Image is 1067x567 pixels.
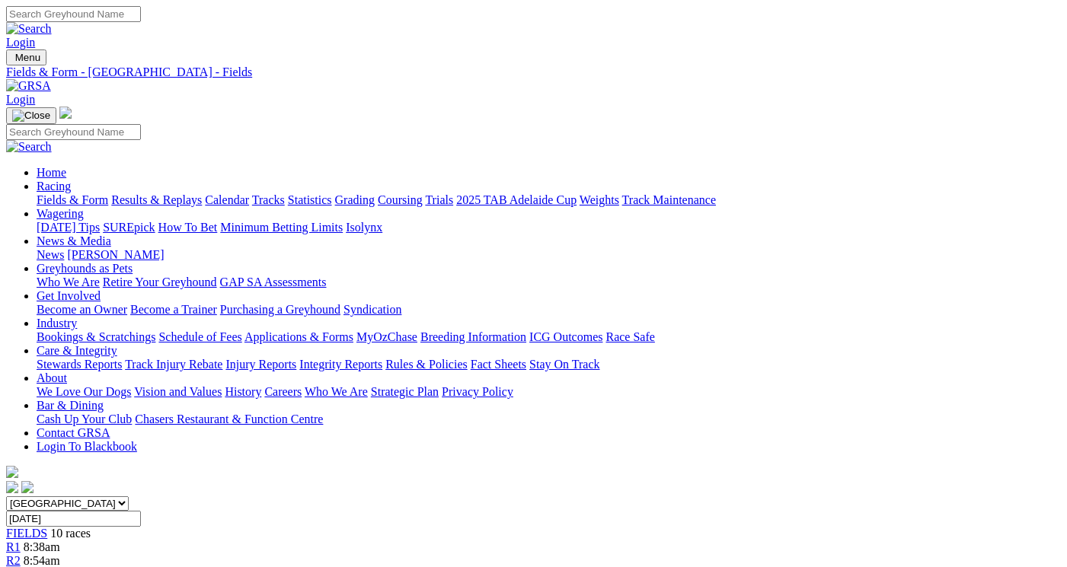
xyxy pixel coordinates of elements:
[37,166,66,179] a: Home
[37,276,100,288] a: Who We Are
[37,193,108,206] a: Fields & Form
[225,358,296,371] a: Injury Reports
[220,276,327,288] a: GAP SA Assessments
[6,22,52,36] img: Search
[37,193,1061,207] div: Racing
[442,385,513,398] a: Privacy Policy
[21,481,34,493] img: twitter.svg
[37,248,64,261] a: News
[24,554,60,567] span: 8:54am
[299,358,382,371] a: Integrity Reports
[6,540,21,553] a: R1
[6,481,18,493] img: facebook.svg
[12,110,50,122] img: Close
[158,330,241,343] a: Schedule of Fees
[378,193,423,206] a: Coursing
[37,399,104,412] a: Bar & Dining
[385,358,468,371] a: Rules & Policies
[50,527,91,540] span: 10 races
[356,330,417,343] a: MyOzChase
[37,385,131,398] a: We Love Our Dogs
[59,107,72,119] img: logo-grsa-white.png
[605,330,654,343] a: Race Safe
[37,440,137,453] a: Login To Blackbook
[225,385,261,398] a: History
[6,466,18,478] img: logo-grsa-white.png
[37,330,1061,344] div: Industry
[6,527,47,540] a: FIELDS
[158,221,218,234] a: How To Bet
[37,385,1061,399] div: About
[244,330,353,343] a: Applications & Forms
[37,234,111,247] a: News & Media
[6,140,52,154] img: Search
[471,358,526,371] a: Fact Sheets
[37,413,1061,426] div: Bar & Dining
[37,317,77,330] a: Industry
[264,385,302,398] a: Careers
[67,248,164,261] a: [PERSON_NAME]
[6,93,35,106] a: Login
[6,36,35,49] a: Login
[220,221,343,234] a: Minimum Betting Limits
[24,540,60,553] span: 8:38am
[6,79,51,93] img: GRSA
[37,426,110,439] a: Contact GRSA
[529,358,599,371] a: Stay On Track
[6,107,56,124] button: Toggle navigation
[6,49,46,65] button: Toggle navigation
[135,413,323,425] a: Chasers Restaurant & Function Centre
[37,262,133,275] a: Greyhounds as Pets
[288,193,332,206] a: Statistics
[37,207,84,220] a: Wagering
[529,330,602,343] a: ICG Outcomes
[37,413,132,425] a: Cash Up Your Club
[371,385,439,398] a: Strategic Plan
[134,385,222,398] a: Vision and Values
[425,193,453,206] a: Trials
[6,511,141,527] input: Select date
[111,193,202,206] a: Results & Replays
[15,52,40,63] span: Menu
[456,193,577,206] a: 2025 TAB Adelaide Cup
[103,276,217,288] a: Retire Your Greyhound
[6,65,1061,79] a: Fields & Form - [GEOGRAPHIC_DATA] - Fields
[130,303,217,316] a: Become a Trainer
[37,289,101,302] a: Get Involved
[346,221,382,234] a: Isolynx
[37,371,67,384] a: About
[37,221,1061,234] div: Wagering
[37,221,100,234] a: [DATE] Tips
[125,358,222,371] a: Track Injury Rebate
[37,303,1061,317] div: Get Involved
[6,554,21,567] a: R2
[420,330,526,343] a: Breeding Information
[335,193,375,206] a: Grading
[252,193,285,206] a: Tracks
[220,303,340,316] a: Purchasing a Greyhound
[37,248,1061,262] div: News & Media
[37,344,117,357] a: Care & Integrity
[6,124,141,140] input: Search
[205,193,249,206] a: Calendar
[37,330,155,343] a: Bookings & Scratchings
[37,303,127,316] a: Become an Owner
[343,303,401,316] a: Syndication
[580,193,619,206] a: Weights
[305,385,368,398] a: Who We Are
[37,180,71,193] a: Racing
[103,221,155,234] a: SUREpick
[37,358,1061,371] div: Care & Integrity
[622,193,716,206] a: Track Maintenance
[6,6,141,22] input: Search
[37,276,1061,289] div: Greyhounds as Pets
[37,358,122,371] a: Stewards Reports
